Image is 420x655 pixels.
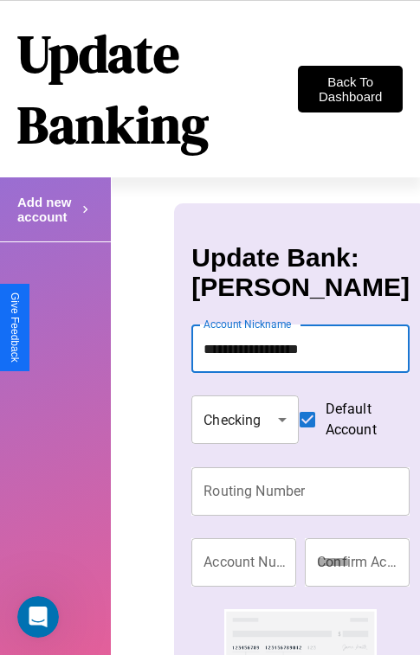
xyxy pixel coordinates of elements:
label: Account Nickname [204,317,292,331]
h3: Update Bank: [PERSON_NAME] [191,243,410,302]
div: Checking [191,395,298,444]
iframe: Intercom live chat [17,596,59,638]
span: Default Account [326,399,396,440]
div: Give Feedback [9,292,21,363]
button: Back To Dashboard [298,66,403,112]
h1: Update Banking [17,18,298,160]
h4: Add new account [17,195,78,224]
